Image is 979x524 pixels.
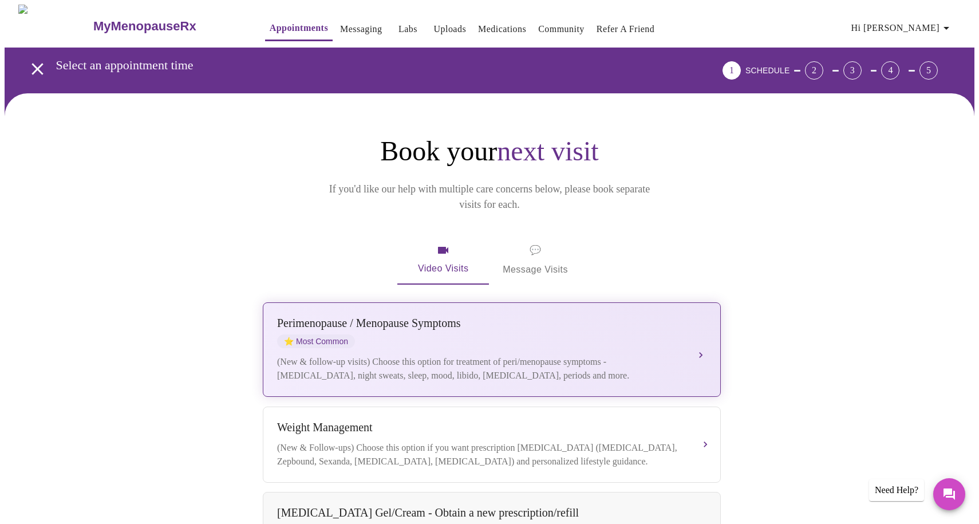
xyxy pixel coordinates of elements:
span: Most Common [277,334,355,348]
a: Uploads [434,21,467,37]
button: Labs [390,18,427,41]
a: MyMenopauseRx [92,6,242,46]
h3: Select an appointment time [56,58,659,73]
button: Uploads [429,18,471,41]
div: (New & Follow-ups) Choose this option if you want prescription [MEDICAL_DATA] ([MEDICAL_DATA], Ze... [277,441,684,468]
button: open drawer [21,52,54,86]
button: Refer a Friend [592,18,660,41]
span: Hi [PERSON_NAME] [851,20,953,36]
a: Appointments [270,20,328,36]
a: Medications [478,21,526,37]
div: 4 [881,61,899,80]
button: Weight Management(New & Follow-ups) Choose this option if you want prescription [MEDICAL_DATA] ([... [263,407,721,483]
a: Community [538,21,585,37]
span: star [284,337,294,346]
div: [MEDICAL_DATA] Gel/Cream - Obtain a new prescription/refill [277,506,684,519]
div: 2 [805,61,823,80]
button: Hi [PERSON_NAME] [847,17,958,40]
span: Video Visits [411,243,475,277]
span: next visit [497,136,598,166]
button: Messages [933,478,965,510]
div: 3 [843,61,862,80]
span: SCHEDULE [745,66,789,75]
button: Medications [473,18,531,41]
button: Messaging [335,18,386,41]
a: Refer a Friend [597,21,655,37]
img: MyMenopauseRx Logo [18,5,92,48]
span: message [530,242,541,258]
a: Messaging [340,21,382,37]
button: Community [534,18,589,41]
div: 1 [723,61,741,80]
h1: Book your [260,135,719,168]
div: (New & follow-up visits) Choose this option for treatment of peri/menopause symptoms - [MEDICAL_D... [277,355,684,383]
span: Message Visits [503,242,568,278]
a: Labs [398,21,417,37]
div: Weight Management [277,421,684,434]
button: Appointments [265,17,333,41]
button: Perimenopause / Menopause SymptomsstarMost Common(New & follow-up visits) Choose this option for ... [263,302,721,397]
div: 5 [919,61,938,80]
div: Perimenopause / Menopause Symptoms [277,317,684,330]
div: Need Help? [869,479,924,501]
h3: MyMenopauseRx [93,19,196,34]
p: If you'd like our help with multiple care concerns below, please book separate visits for each. [313,182,666,212]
